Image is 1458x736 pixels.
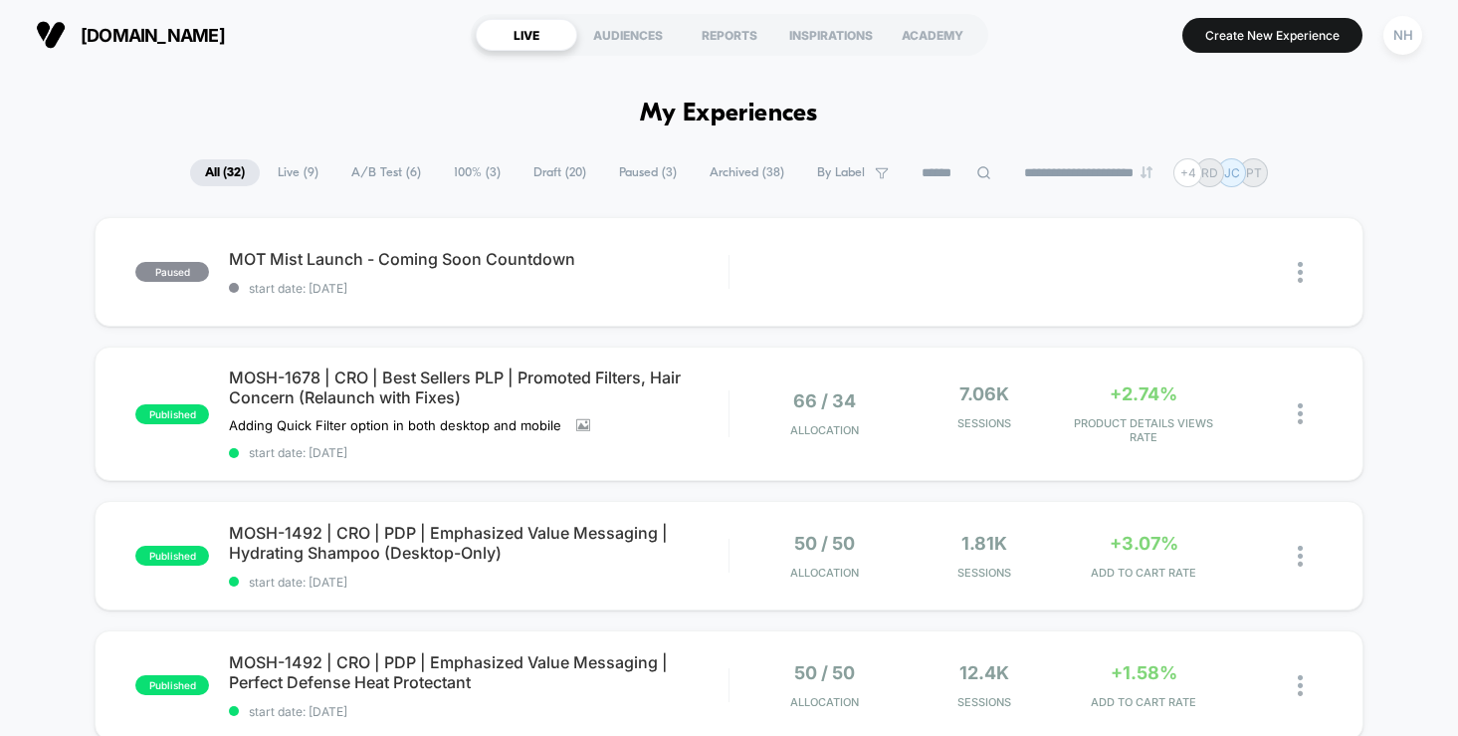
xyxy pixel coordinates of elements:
h1: My Experiences [640,100,818,128]
p: PT [1246,165,1262,180]
span: Sessions [910,566,1060,580]
span: +1.58% [1111,662,1177,683]
span: 100% ( 3 ) [439,159,516,186]
span: Archived ( 38 ) [695,159,799,186]
span: Adding Quick Filter option in both desktop and mobile [229,417,561,433]
span: Sessions [910,416,1060,430]
span: ADD TO CART RATE [1069,695,1218,709]
button: NH [1377,15,1428,56]
span: All ( 32 ) [190,159,260,186]
p: RD [1201,165,1218,180]
span: MOSH-1492 | CRO | PDP | Emphasized Value Messaging | Perfect Defense Heat Protectant [229,652,729,692]
span: Allocation [790,423,859,437]
span: published [135,546,209,566]
span: Draft ( 20 ) [519,159,601,186]
span: Live ( 9 ) [263,159,333,186]
span: +3.07% [1110,533,1178,554]
img: close [1298,675,1303,696]
div: REPORTS [679,19,780,51]
span: start date: [DATE] [229,575,729,590]
button: [DOMAIN_NAME] [30,19,231,51]
span: MOSH-1678 | CRO | Best Sellers PLP | Promoted Filters, Hair Concern (Relaunch with Fixes) [229,368,729,407]
div: AUDIENCES [577,19,679,51]
span: 12.4k [959,662,1009,683]
span: published [135,675,209,695]
img: close [1298,546,1303,567]
span: Paused ( 3 ) [604,159,692,186]
span: 50 / 50 [794,662,855,683]
img: end [1141,166,1152,178]
span: start date: [DATE] [229,445,729,460]
span: Allocation [790,566,859,580]
span: A/B Test ( 6 ) [336,159,436,186]
span: +2.74% [1110,383,1177,404]
span: paused [135,262,209,282]
span: PRODUCT DETAILS VIEWS RATE [1069,416,1218,444]
span: MOT Mist Launch - Coming Soon Countdown [229,249,729,269]
span: 7.06k [959,383,1009,404]
span: Sessions [910,695,1060,709]
span: 50 / 50 [794,533,855,554]
span: published [135,404,209,424]
div: INSPIRATIONS [780,19,882,51]
span: start date: [DATE] [229,704,729,719]
img: close [1298,262,1303,283]
span: 66 / 34 [793,390,856,411]
span: start date: [DATE] [229,281,729,296]
div: + 4 [1173,158,1202,187]
div: LIVE [476,19,577,51]
span: ADD TO CART RATE [1069,566,1218,580]
div: NH [1383,16,1422,55]
p: JC [1224,165,1240,180]
span: 1.81k [961,533,1007,554]
span: MOSH-1492 | CRO | PDP | Emphasized Value Messaging | Hydrating Shampoo (Desktop-Only) [229,523,729,563]
div: ACADEMY [882,19,983,51]
button: Create New Experience [1182,18,1362,53]
img: close [1298,403,1303,424]
span: [DOMAIN_NAME] [81,25,225,46]
img: Visually logo [36,20,66,50]
span: By Label [817,165,865,180]
span: Allocation [790,695,859,709]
